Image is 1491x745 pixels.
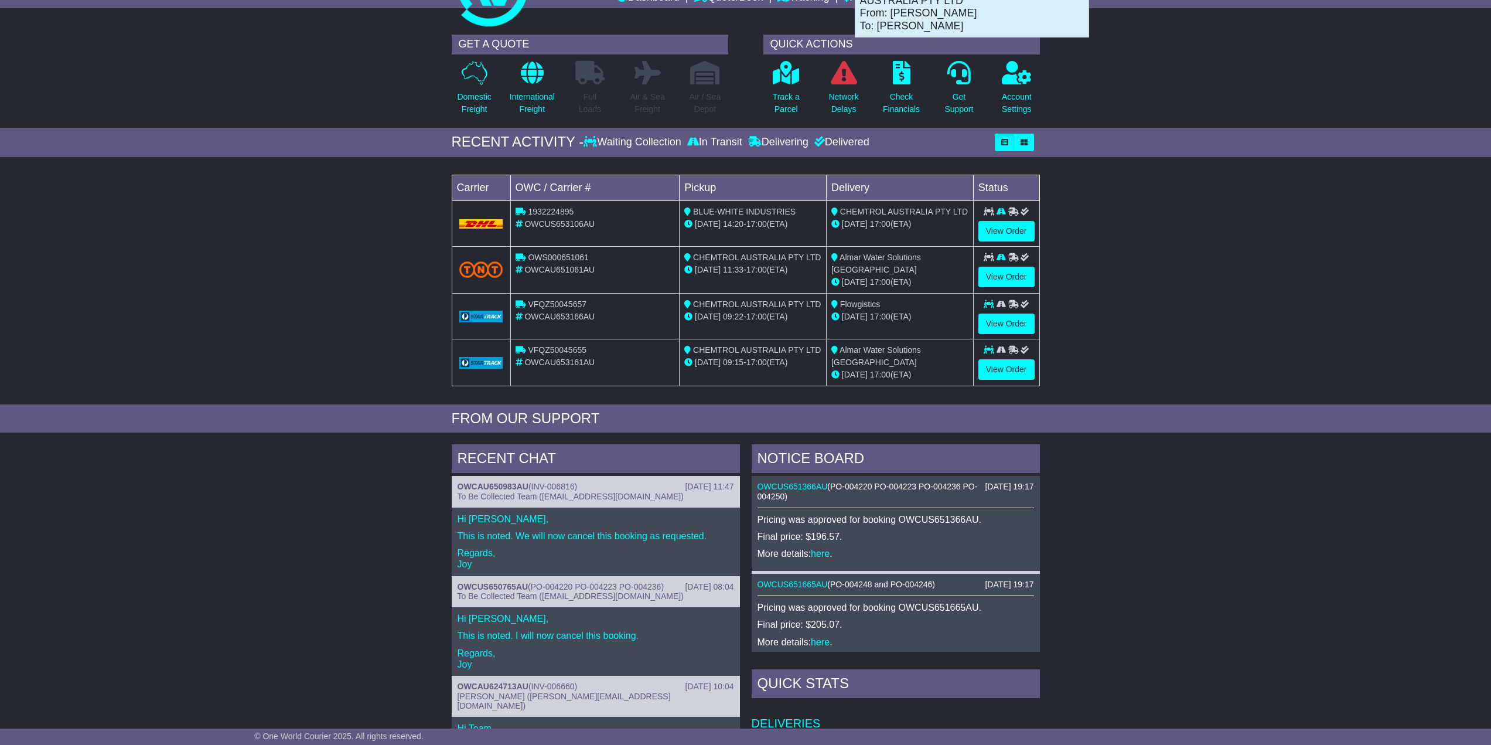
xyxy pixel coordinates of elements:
[695,312,721,321] span: [DATE]
[758,637,1034,648] p: More details: .
[693,300,821,309] span: CHEMTROL AUSTRALIA PTY LTD
[458,482,528,491] a: OWCAU650983AU
[870,219,890,229] span: 17:00
[842,370,868,379] span: [DATE]
[973,175,1039,200] td: Status
[944,60,974,122] a: GetSupport
[690,91,721,115] p: Air / Sea Depot
[458,530,734,542] p: This is noted. We will now cancel this booking as requested.
[842,219,868,229] span: [DATE]
[524,219,595,229] span: OWCUS653106AU
[528,300,586,309] span: VFQZ50045657
[752,701,1040,731] td: Deliveries
[684,311,821,323] div: - (ETA)
[831,218,968,230] div: (ETA)
[630,91,665,115] p: Air & Sea Freight
[531,582,661,591] span: PO-004220 PO-004223 PO-004236
[830,580,932,589] span: PO-004248 and PO-004246
[510,91,555,115] p: International Freight
[985,580,1033,590] div: [DATE] 19:17
[840,300,880,309] span: Flowgistics
[978,314,1035,334] a: View Order
[459,311,503,322] img: GetCarrierServiceLogo
[575,91,605,115] p: Full Loads
[773,91,800,115] p: Track a Parcel
[745,136,811,149] div: Delivering
[758,531,1034,542] p: Final price: $196.57.
[452,410,1040,427] div: FROM OUR SUPPORT
[1002,91,1032,115] p: Account Settings
[752,669,1040,701] div: Quick Stats
[458,613,734,624] p: Hi [PERSON_NAME],
[458,492,684,501] span: To Be Collected Team ([EMAIL_ADDRESS][DOMAIN_NAME])
[684,218,821,230] div: - (ETA)
[254,732,424,741] span: © One World Courier 2025. All rights reserved.
[524,312,595,321] span: OWCAU653166AU
[510,175,680,200] td: OWC / Carrier #
[452,444,740,476] div: RECENT CHAT
[528,345,586,355] span: VFQZ50045655
[746,312,767,321] span: 17:00
[457,91,491,115] p: Domestic Freight
[452,175,510,200] td: Carrier
[758,548,1034,559] p: More details: .
[758,482,828,491] a: OWCUS651366AU
[870,370,890,379] span: 17:00
[452,35,728,55] div: GET A QUOTE
[528,207,574,216] span: 1932224895
[882,60,920,122] a: CheckFinancials
[828,60,859,122] a: NetworkDelays
[693,345,821,355] span: CHEMTROL AUSTRALIA PTY LTD
[458,648,734,670] p: Regards, Joy
[883,91,920,115] p: Check Financials
[685,482,733,492] div: [DATE] 11:47
[459,261,503,277] img: TNT_Domestic.png
[459,219,503,229] img: DHL.png
[458,591,684,601] span: To Be Collected Team ([EMAIL_ADDRESS][DOMAIN_NAME])
[684,136,745,149] div: In Transit
[531,682,575,691] span: INV-006660
[693,207,796,216] span: BLUE-WHITE INDUSTRIES
[978,267,1035,287] a: View Order
[684,356,821,369] div: - (ETA)
[458,482,734,492] div: ( )
[831,276,968,288] div: (ETA)
[509,60,555,122] a: InternationalFreight
[758,514,1034,525] p: Pricing was approved for booking OWCUS651366AU.
[458,682,528,691] a: OWCAU624713AU
[685,582,733,592] div: [DATE] 08:04
[985,482,1033,492] div: [DATE] 19:17
[458,682,734,692] div: ( )
[842,312,868,321] span: [DATE]
[723,265,743,274] span: 11:33
[758,602,1034,613] p: Pricing was approved for booking OWCUS651665AU.
[531,482,575,491] span: INV-006816
[458,582,528,591] a: OWCUS650765AU
[758,580,828,589] a: OWCUS651665AU
[746,265,767,274] span: 17:00
[746,358,767,367] span: 17:00
[978,359,1035,380] a: View Order
[680,175,827,200] td: Pickup
[870,277,890,287] span: 17:00
[458,547,734,570] p: Regards, Joy
[763,35,1040,55] div: QUICK ACTIONS
[685,682,733,692] div: [DATE] 10:04
[1001,60,1032,122] a: AccountSettings
[695,219,721,229] span: [DATE]
[831,253,921,274] span: Almar Water Solutions [GEOGRAPHIC_DATA]
[524,358,595,367] span: OWCAU653161AU
[456,60,492,122] a: DomesticFreight
[693,253,821,262] span: CHEMTROL AUSTRALIA PTY LTD
[944,91,973,115] p: Get Support
[840,207,968,216] span: CHEMTROL AUSTRALIA PTY LTD
[723,358,743,367] span: 09:15
[584,136,684,149] div: Waiting Collection
[978,221,1035,241] a: View Order
[758,482,1034,502] div: ( )
[684,264,821,276] div: - (ETA)
[695,358,721,367] span: [DATE]
[458,513,734,525] p: Hi [PERSON_NAME],
[723,219,743,229] span: 14:20
[723,312,743,321] span: 09:22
